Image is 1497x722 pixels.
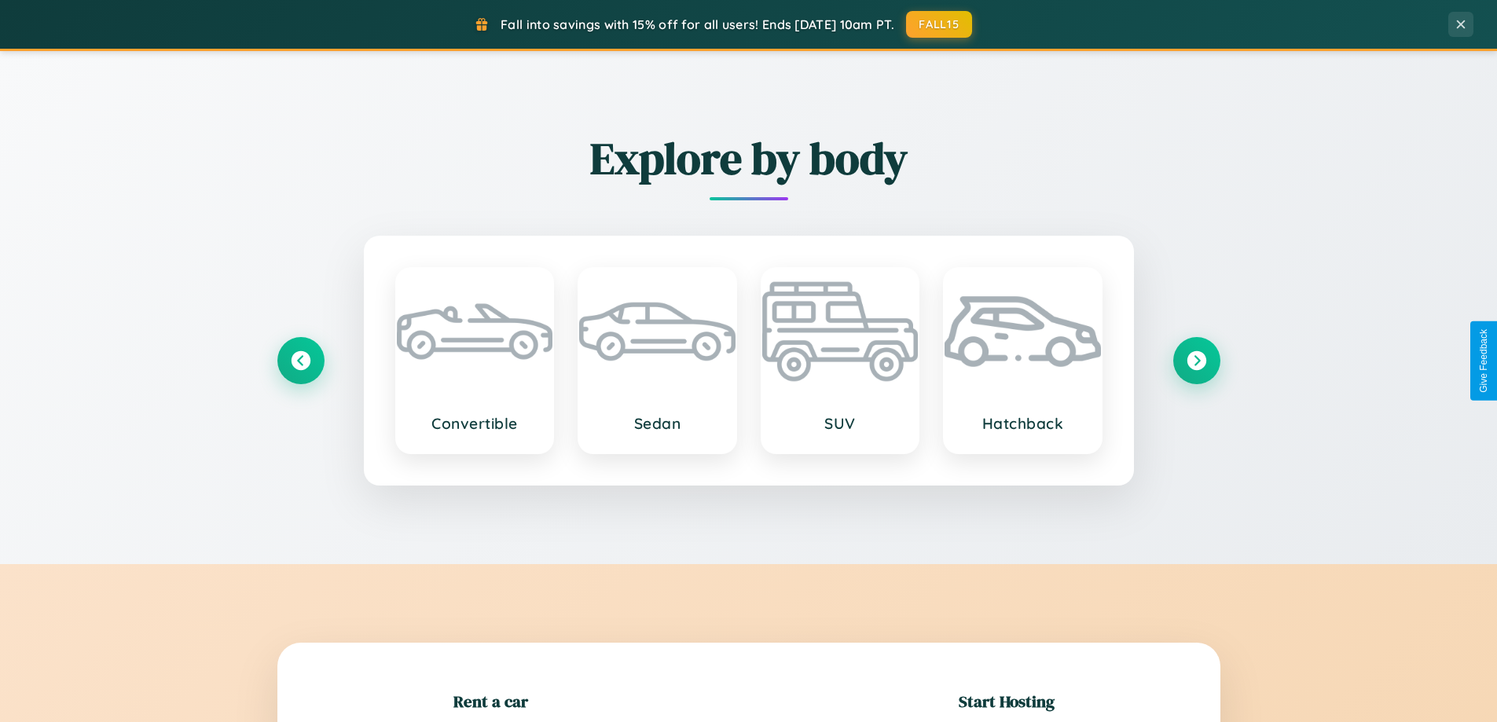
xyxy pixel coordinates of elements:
[453,690,528,713] h2: Rent a car
[413,414,538,433] h3: Convertible
[906,11,972,38] button: FALL15
[778,414,903,433] h3: SUV
[1478,329,1489,393] div: Give Feedback
[960,414,1085,433] h3: Hatchback
[277,128,1220,189] h2: Explore by body
[959,690,1055,713] h2: Start Hosting
[595,414,720,433] h3: Sedan
[501,16,894,32] span: Fall into savings with 15% off for all users! Ends [DATE] 10am PT.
